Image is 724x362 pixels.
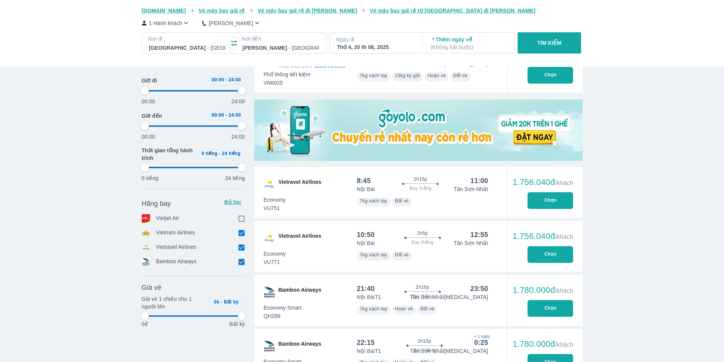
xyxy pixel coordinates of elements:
img: QH [263,340,276,352]
span: Đổi vé [395,252,409,258]
span: Economy [264,196,286,204]
span: - [219,151,220,156]
span: Economy Smart [264,304,302,311]
span: 24:00 [228,112,241,118]
p: 0đ [142,320,148,328]
p: Nội Bài T1 [357,293,381,301]
span: Vé máy bay giá rẻ đi [PERSON_NAME] [258,8,357,14]
span: Giờ đi [142,77,157,84]
p: ( Không bắt buộc ) [431,43,507,51]
p: Giá vé 1 chiều cho 1 người lớn [142,295,205,310]
span: VN6025 [264,79,311,87]
p: Vietjet Air [156,214,179,223]
p: Bỏ lọc [224,198,242,206]
p: 24 tiếng [225,174,245,182]
p: Nội Bài [357,239,375,247]
span: Đổi vé [395,198,409,204]
div: 10:50 [357,230,375,239]
span: - [225,77,227,82]
button: Chọn [528,246,573,263]
div: 0:25 [474,338,488,347]
p: Tân Sơn Nhất [MEDICAL_DATA] [410,347,488,355]
p: Thêm ngày về [431,36,507,51]
p: Tân Sơn Nhất [454,239,488,247]
span: + 1 ngày [474,334,488,340]
span: 2h10p [416,284,429,290]
p: 0 tiếng [142,174,158,182]
span: 7kg xách tay [360,306,387,311]
span: Giá vé [142,283,162,292]
p: Bất kỳ [229,320,245,328]
p: 24:00 [231,133,245,141]
span: Vietravel Airlines [279,232,322,244]
p: 1 Hành khách [149,19,182,27]
span: 23kg ký gửi [395,73,420,78]
span: Bamboo Airways [279,340,322,352]
p: Nơi đi [148,35,227,43]
span: Bamboo Airways [279,286,322,298]
img: VU [263,178,276,190]
p: TÌM KIẾM [537,39,562,47]
span: Hoàn vé [395,306,413,311]
span: 2h5p [417,230,428,236]
span: 00:00 [212,112,224,118]
button: TÌM KIẾM [518,32,581,54]
button: Chọn [528,67,573,84]
button: Chọn [528,192,573,209]
p: Tân Sơn Nhất [454,185,488,193]
button: Bỏ lọc [221,196,245,208]
img: media-0 [254,100,583,161]
div: 1.756.040đ [513,178,573,187]
span: [DOMAIN_NAME] [142,8,186,14]
span: QH289 [264,312,302,320]
div: 22:15 [357,338,375,347]
span: 0k [214,299,219,305]
span: Vé máy bay giá rẻ từ [GEOGRAPHIC_DATA] đi [PERSON_NAME] [370,8,535,14]
span: Đổi vé [453,73,467,78]
button: 1 Hành khách [142,19,190,27]
span: - [221,299,222,305]
span: 7kg xách tay [360,198,387,204]
img: QH [263,286,276,298]
span: Hãng bay [142,199,171,208]
div: 12:55 [470,230,488,239]
span: VU771 [264,258,286,266]
span: 7kg xách tay [360,73,387,78]
button: [PERSON_NAME] [202,19,261,27]
p: Nội Bài [357,185,375,193]
p: [PERSON_NAME] [209,19,253,27]
span: Đổi vé [420,306,434,311]
p: 00:00 [142,98,155,105]
p: 24:00 [231,98,245,105]
span: /khách [555,288,573,294]
span: - [225,112,227,118]
span: Economy [264,250,286,258]
p: Nơi đến [242,35,320,43]
span: VU751 [264,204,286,212]
span: 0 tiếng [201,151,217,156]
p: Tân Sơn Nhất [MEDICAL_DATA] [410,293,488,301]
span: Thời gian tổng hành trình [142,147,194,162]
span: 24:00 [228,77,241,82]
span: Vé máy bay giá rẻ [199,8,245,14]
p: Ngày đi [336,36,414,43]
p: 00:00 [142,133,155,141]
span: Giờ đến [142,112,162,120]
span: Bất kỳ [224,299,239,305]
div: 1.756.040đ [513,232,573,241]
p: Vietravel Airlines [156,243,196,251]
span: /khách [555,341,573,348]
button: Chọn [528,300,573,317]
span: /khách [555,180,573,186]
span: 2h10p [418,338,431,344]
img: VU [263,232,276,244]
p: Nội Bài T1 [357,347,381,355]
p: Vietnam Airlines [156,229,195,237]
nav: breadcrumb [142,7,583,14]
div: 1.780.000đ [513,286,573,295]
div: 23:50 [470,284,488,293]
span: Phổ thông tiết kiệm [264,71,311,78]
div: 11:00 [470,176,488,185]
p: Bamboo Airways [156,258,196,266]
div: 21:40 [357,284,375,293]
